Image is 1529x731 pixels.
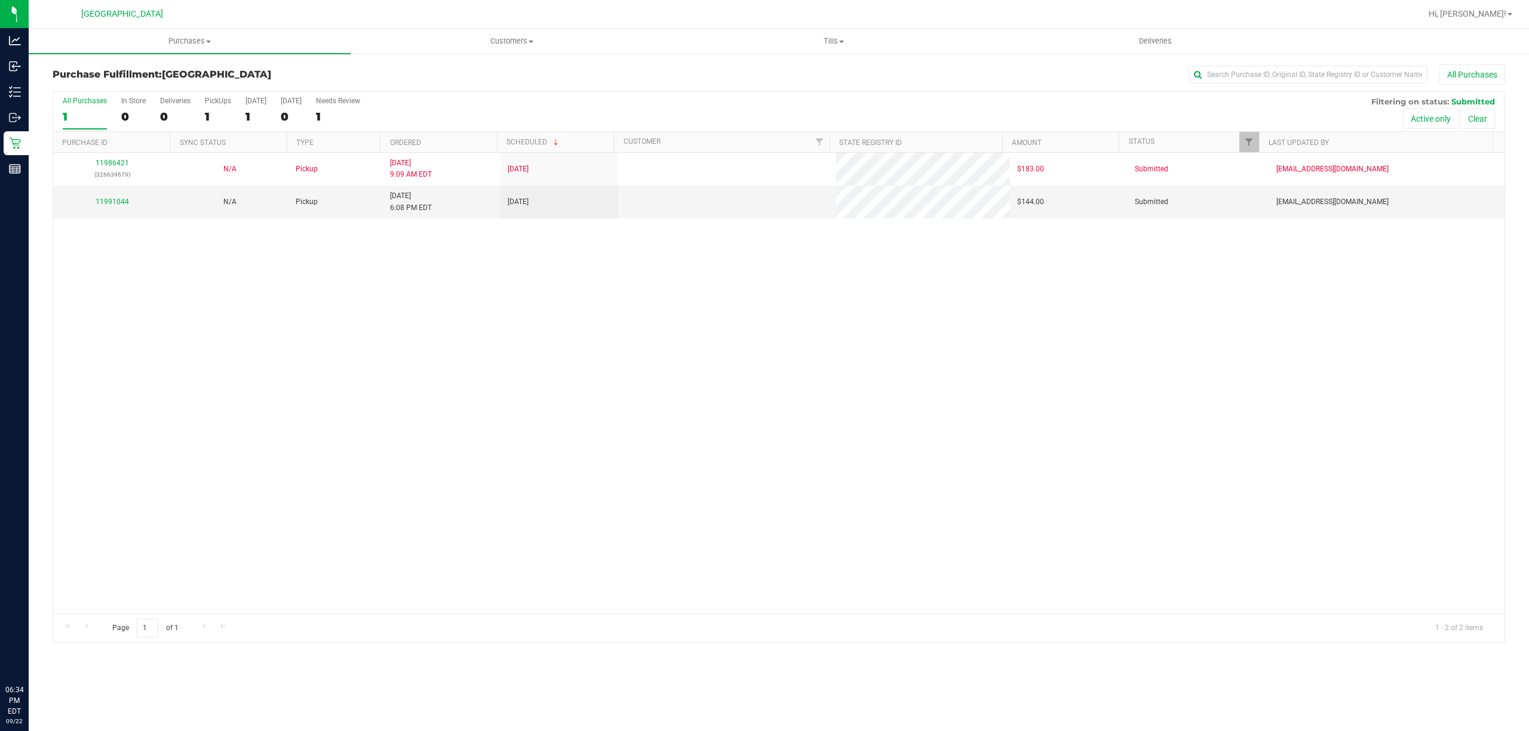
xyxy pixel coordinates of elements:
[29,29,351,54] a: Purchases
[81,9,163,19] span: [GEOGRAPHIC_DATA]
[223,164,237,175] button: N/A
[63,97,107,105] div: All Purchases
[205,110,231,124] div: 1
[245,97,266,105] div: [DATE]
[223,196,237,208] button: N/A
[508,196,529,208] span: [DATE]
[205,97,231,105] div: PickUps
[160,97,191,105] div: Deliveries
[1451,97,1495,106] span: Submitted
[296,164,318,175] span: Pickup
[351,29,673,54] a: Customers
[994,29,1316,54] a: Deliveries
[9,60,21,72] inline-svg: Inbound
[390,138,421,147] a: Ordered
[160,110,191,124] div: 0
[96,159,129,167] a: 11986421
[351,36,672,47] span: Customers
[624,137,661,146] a: Customer
[60,169,164,180] p: (326639679)
[1460,109,1495,129] button: Clear
[9,86,21,98] inline-svg: Inventory
[1403,109,1459,129] button: Active only
[281,110,302,124] div: 0
[137,619,158,637] input: 1
[5,684,23,717] p: 06:34 PM EDT
[162,69,271,80] span: [GEOGRAPHIC_DATA]
[1276,196,1389,208] span: [EMAIL_ADDRESS][DOMAIN_NAME]
[223,165,237,173] span: Not Applicable
[1371,97,1449,106] span: Filtering on status:
[1123,36,1188,47] span: Deliveries
[121,110,146,124] div: 0
[296,138,314,147] a: Type
[673,36,994,47] span: Tills
[1439,64,1505,85] button: All Purchases
[316,97,360,105] div: Needs Review
[1012,138,1042,147] a: Amount
[9,112,21,124] inline-svg: Outbound
[245,110,266,124] div: 1
[121,97,146,105] div: In Store
[673,29,994,54] a: Tills
[102,619,188,637] span: Page of 1
[1129,137,1155,146] a: Status
[1017,164,1044,175] span: $183.00
[1269,138,1329,147] a: Last Updated By
[62,138,108,147] a: Purchase ID
[5,717,23,726] p: 09/22
[296,196,318,208] span: Pickup
[810,132,830,152] a: Filter
[29,36,351,47] span: Purchases
[1239,132,1259,152] a: Filter
[1189,66,1427,84] input: Search Purchase ID, Original ID, State Registry ID or Customer Name...
[281,97,302,105] div: [DATE]
[9,137,21,149] inline-svg: Retail
[1276,164,1389,175] span: [EMAIL_ADDRESS][DOMAIN_NAME]
[9,35,21,47] inline-svg: Analytics
[1426,619,1493,637] span: 1 - 2 of 2 items
[506,138,561,146] a: Scheduled
[53,69,537,80] h3: Purchase Fulfillment:
[9,163,21,175] inline-svg: Reports
[223,198,237,206] span: Not Applicable
[1017,196,1044,208] span: $144.00
[390,190,432,213] span: [DATE] 6:08 PM EDT
[1429,9,1506,18] span: Hi, [PERSON_NAME]!
[180,138,226,147] a: Sync Status
[1135,164,1168,175] span: Submitted
[63,110,107,124] div: 1
[12,636,48,671] iframe: Resource center
[316,110,360,124] div: 1
[390,158,432,180] span: [DATE] 9:09 AM EDT
[96,198,129,206] a: 11991044
[1135,196,1168,208] span: Submitted
[839,138,902,147] a: State Registry ID
[508,164,529,175] span: [DATE]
